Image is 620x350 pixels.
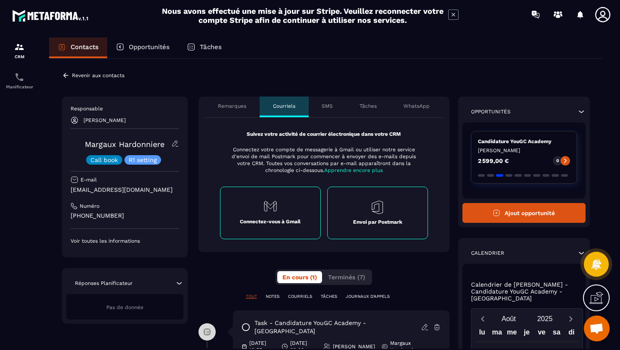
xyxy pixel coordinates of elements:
p: Calendrier de [PERSON_NAME] - Candidature YouGC Academy - [GEOGRAPHIC_DATA] [471,281,577,302]
a: Margaux Hardonniere [85,140,164,149]
button: Ajout opportunité [462,203,586,223]
p: Planificateur [2,84,37,89]
p: COURRIELS [288,294,312,300]
p: JOURNAUX D'APPELS [346,294,390,300]
p: Remarques [218,103,246,109]
p: Envoi par Postmark [353,219,402,225]
p: Connectez-vous à Gmail [240,218,301,225]
img: scheduler [14,72,25,82]
div: lu [474,326,490,341]
p: CRM [2,54,37,59]
a: Ouvrir le chat [584,316,610,341]
span: En cours (1) [282,274,317,281]
p: [PERSON_NAME] [84,117,126,123]
p: task - Candidature YouGC Academy - [GEOGRAPHIC_DATA] [254,319,421,335]
button: Next month [563,313,579,325]
span: Apprendre encore plus [324,167,383,173]
p: Opportunités [129,43,170,51]
button: Terminés (7) [323,271,370,283]
p: 2 599,00 € [478,158,509,164]
p: [PHONE_NUMBER] [71,212,179,220]
p: E-mail [81,176,97,183]
p: Voir toutes les informations [71,237,179,244]
p: SMS [322,103,333,109]
button: En cours (1) [277,271,322,283]
span: Terminés (7) [328,274,365,281]
div: sa [549,326,564,341]
p: [EMAIL_ADDRESS][DOMAIN_NAME] [71,186,179,194]
div: ve [534,326,549,341]
p: NOTES [266,294,279,300]
p: Responsable [71,105,179,112]
div: ma [490,326,505,341]
p: Numéro [80,203,99,209]
div: me [505,326,520,341]
div: di [564,326,579,341]
button: Previous month [475,313,491,325]
p: TÂCHES [321,294,337,300]
p: Réponses Planificateur [75,280,133,287]
p: Candidature YouGC Academy [478,138,570,145]
button: Open months overlay [491,311,527,326]
p: [PERSON_NAME] [478,147,570,154]
p: Opportunités [471,108,511,115]
p: Call book [90,157,118,163]
p: R1 setting [129,157,157,163]
p: Tâches [200,43,222,51]
a: Opportunités [107,37,178,58]
p: Courriels [273,103,295,109]
p: 0 [556,158,559,164]
p: Revenir aux contacts [72,72,124,78]
span: Pas de donnée [106,304,143,310]
p: Tâches [360,103,377,109]
p: Suivez votre activité de courrier électronique dans votre CRM [220,131,428,137]
p: Calendrier [471,250,504,256]
a: Contacts [49,37,107,58]
p: TOUT [246,294,257,300]
p: WhatsApp [403,103,430,109]
p: Connectez votre compte de messagerie à Gmail ou utiliser notre service d'envoi de mail Postmark p... [226,146,422,174]
a: schedulerschedulerPlanificateur [2,66,37,96]
p: Contacts [71,43,99,51]
p: [PERSON_NAME] [333,343,375,350]
div: je [519,326,534,341]
img: logo [12,8,90,23]
a: formationformationCRM [2,35,37,66]
a: Tâches [178,37,230,58]
button: Open years overlay [527,311,563,326]
h2: Nous avons effectué une mise à jour sur Stripe. Veuillez reconnecter votre compte Stripe afin de ... [161,6,444,25]
img: formation [14,42,25,52]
